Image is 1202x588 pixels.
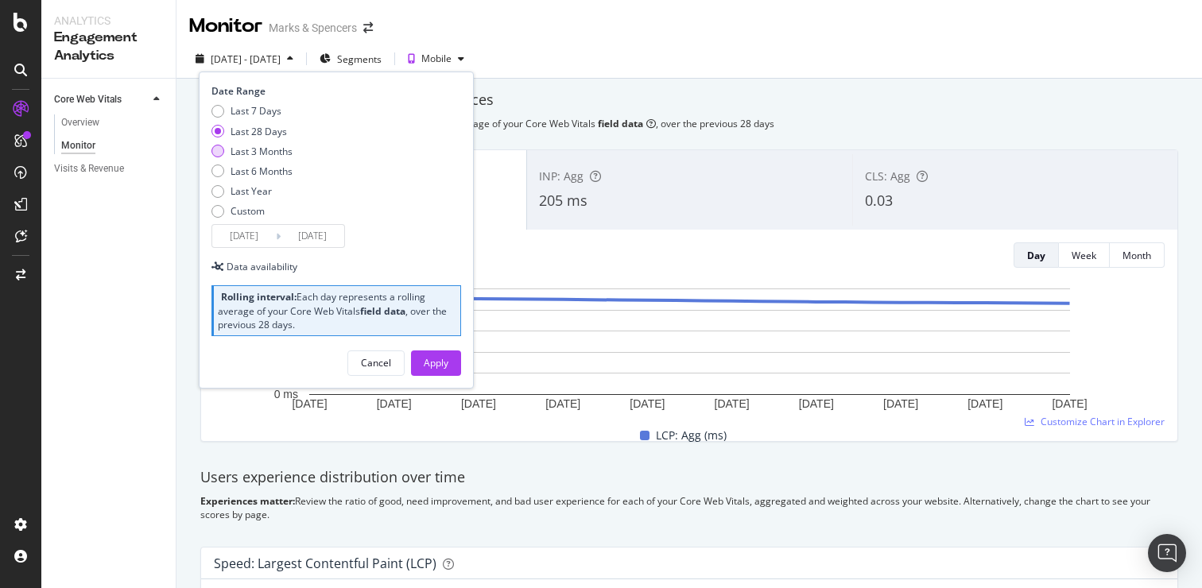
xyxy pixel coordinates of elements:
[1041,415,1165,428] span: Customize Chart in Explorer
[292,398,327,411] text: [DATE]
[799,398,834,411] text: [DATE]
[539,168,584,184] span: INP: Agg
[199,90,1180,110] div: Monitor your Core Web Vitals Performances
[200,494,295,508] b: Experiences matter:
[227,260,297,273] div: Data availability
[189,46,300,72] button: [DATE] - [DATE]
[1072,249,1096,262] div: Week
[421,54,452,64] div: Mobile
[411,350,461,376] button: Apply
[347,350,405,376] button: Cancel
[231,204,265,218] div: Custom
[211,84,457,98] div: Date Range
[211,125,293,138] div: Last 28 Days
[211,184,293,198] div: Last Year
[461,398,496,411] text: [DATE]
[1148,534,1186,572] div: Open Intercom Messenger
[337,52,382,66] span: Segments
[377,398,412,411] text: [DATE]
[200,467,1178,488] div: Users experience distribution over time
[54,13,163,29] div: Analytics
[218,290,456,331] div: Each day represents a rolling average of your Core Web Vitals , over the previous 28 days.
[231,125,287,138] div: Last 28 Days
[274,389,298,401] text: 0 ms
[211,145,293,158] div: Last 3 Months
[212,225,276,247] input: Start Date
[883,398,918,411] text: [DATE]
[211,104,293,118] div: Last 7 Days
[715,398,750,411] text: [DATE]
[231,104,281,118] div: Last 7 Days
[598,117,643,130] b: field data
[967,398,1002,411] text: [DATE]
[61,137,95,154] div: Monitor
[54,91,122,108] div: Core Web Vitals
[401,46,471,72] button: Mobile
[199,117,1180,130] div: Each day represents a rolling average of your Core Web Vitals , over the previous 28 days
[54,161,124,177] div: Visits & Revenue
[54,161,165,177] a: Visits & Revenue
[1027,249,1045,262] div: Day
[313,46,388,72] button: Segments
[231,184,272,198] div: Last Year
[200,494,1178,521] div: Review the ratio of good, need improvement, and bad user experience for each of your Core Web Vit...
[189,13,262,40] div: Monitor
[211,164,293,178] div: Last 6 Months
[1110,242,1165,268] button: Month
[61,114,165,131] a: Overview
[545,398,580,411] text: [DATE]
[61,114,99,131] div: Overview
[360,304,405,318] b: field data
[361,356,391,369] div: Cancel
[54,29,163,65] div: Engagement Analytics
[1025,415,1165,428] a: Customize Chart in Explorer
[630,398,665,411] text: [DATE]
[54,91,149,108] a: Core Web Vitals
[281,225,344,247] input: End Date
[1052,398,1087,411] text: [DATE]
[221,290,297,304] b: Rolling interval:
[231,145,293,158] div: Last 3 Months
[231,164,293,178] div: Last 6 Months
[211,52,281,66] span: [DATE] - [DATE]
[1014,242,1059,268] button: Day
[61,137,165,154] a: Monitor
[214,555,436,571] div: Speed: Largest Contentful Paint (LCP)
[363,22,373,33] div: arrow-right-arrow-left
[424,356,448,369] div: Apply
[1059,242,1110,268] button: Week
[1123,249,1151,262] div: Month
[269,20,357,36] div: Marks & Spencers
[865,191,893,210] span: 0.03
[656,426,727,445] span: LCP: Agg (ms)
[865,168,910,184] span: CLS: Agg
[539,191,587,210] span: 205 ms
[211,204,293,218] div: Custom
[214,280,1165,413] svg: A chart.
